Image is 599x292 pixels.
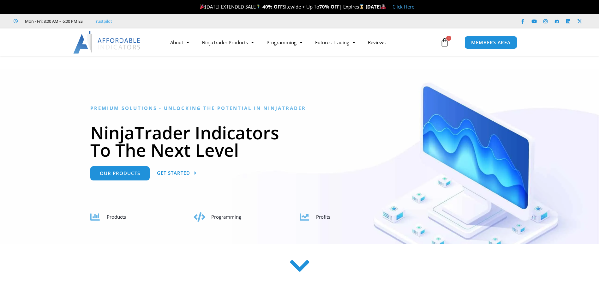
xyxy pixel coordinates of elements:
[157,166,197,180] a: Get Started
[195,35,260,50] a: NinjaTrader Products
[90,124,509,159] h1: NinjaTrader Indicators To The Next Level
[200,4,205,9] img: 🎉
[100,171,140,176] span: Our Products
[157,171,190,175] span: Get Started
[256,4,261,9] img: 🏌️‍♂️
[90,166,150,180] a: Our Products
[359,4,364,9] img: ⌛
[73,31,141,54] img: LogoAI | Affordable Indicators – NinjaTrader
[319,3,339,10] strong: 70% OFF
[211,214,241,220] span: Programming
[309,35,362,50] a: Futures Trading
[107,214,126,220] span: Products
[198,3,366,10] span: [DATE] EXTENDED SALE Sitewide + Up To | Expires
[446,36,451,41] span: 0
[464,36,517,49] a: MEMBERS AREA
[262,3,283,10] strong: 40% OFF
[164,35,195,50] a: About
[431,33,458,52] a: 0
[366,3,386,10] strong: [DATE]
[381,4,386,9] img: 🏭
[471,40,511,45] span: MEMBERS AREA
[164,35,439,50] nav: Menu
[392,3,414,10] a: Click Here
[94,17,112,25] a: Trustpilot
[23,17,85,25] span: Mon - Fri: 8:00 AM – 6:00 PM EST
[90,105,509,111] h6: Premium Solutions - Unlocking the Potential in NinjaTrader
[260,35,309,50] a: Programming
[362,35,392,50] a: Reviews
[316,214,330,220] span: Profits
